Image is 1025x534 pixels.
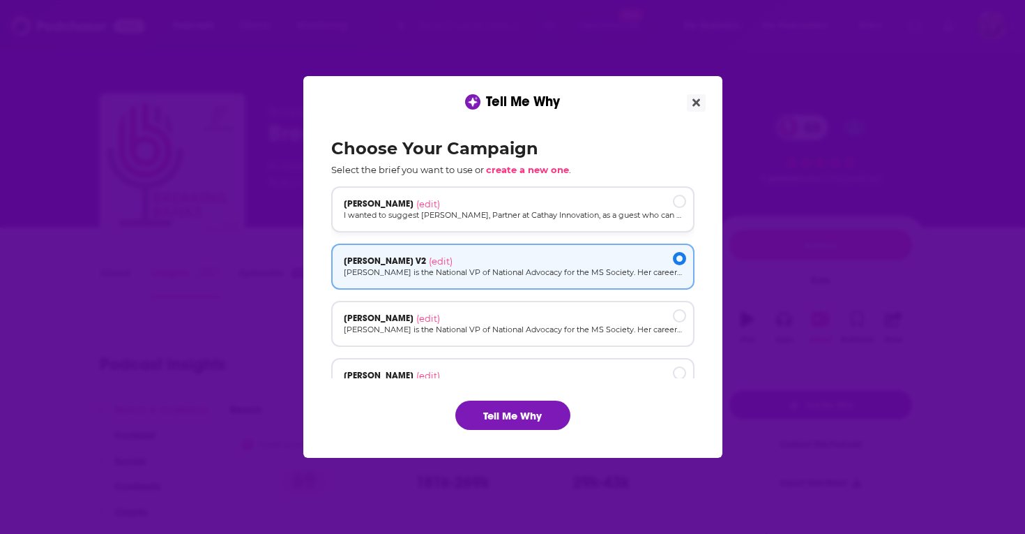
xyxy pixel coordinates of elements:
[344,370,413,381] span: [PERSON_NAME]
[486,164,569,175] span: create a new one
[429,255,453,267] span: (edit)
[416,198,440,209] span: (edit)
[331,164,694,175] p: Select the brief you want to use or .
[344,324,682,336] p: [PERSON_NAME] is the National VP of National Advocacy for the MS Society. Her career in public po...
[486,93,560,110] span: Tell Me Why
[455,401,570,430] button: Tell Me Why
[416,313,440,324] span: (edit)
[687,94,706,112] button: Close
[331,138,694,158] h2: Choose Your Campaign
[344,198,413,209] span: [PERSON_NAME]
[467,96,478,107] img: tell me why sparkle
[344,255,426,267] span: [PERSON_NAME] V2
[344,267,682,279] p: [PERSON_NAME] is the National VP of National Advocacy for the MS Society. Her career in public po...
[344,209,682,221] p: I wanted to suggest [PERSON_NAME], Partner at Cathay Innovation, as a guest who can bring a groun...
[344,313,413,324] span: [PERSON_NAME]
[416,370,440,381] span: (edit)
